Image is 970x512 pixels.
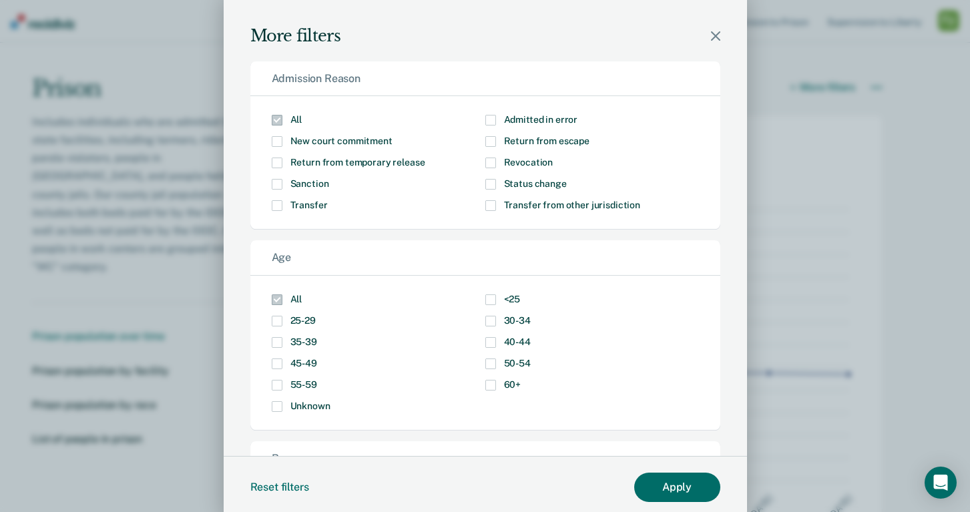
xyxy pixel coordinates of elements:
[290,200,328,210] span: Transfer
[290,114,302,125] span: All
[504,379,521,390] span: 60+
[250,61,720,96] div: Admission Reason
[290,358,317,368] span: 45-49
[250,441,720,476] div: Race
[290,136,393,146] span: New court commitment
[504,294,521,304] span: <25
[634,473,720,501] button: Apply
[504,157,553,168] span: Revocation
[925,467,957,499] div: Open Intercom Messenger
[290,401,330,411] span: Unknown
[504,178,567,189] span: Status change
[290,294,302,304] span: All
[504,200,641,210] span: Transfer from other jurisdiction
[290,178,329,189] span: Sanction
[290,379,317,390] span: 55-59
[504,336,531,347] span: 40-44
[290,336,317,347] span: 35-39
[504,136,589,146] span: Return from escape
[504,114,578,125] span: Admitted in error
[250,473,325,501] button: Reset filters
[504,358,531,368] span: 50-54
[504,315,531,326] span: 30-34
[290,315,316,326] span: 25-29
[250,240,720,275] div: Age
[290,157,425,168] span: Return from temporary release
